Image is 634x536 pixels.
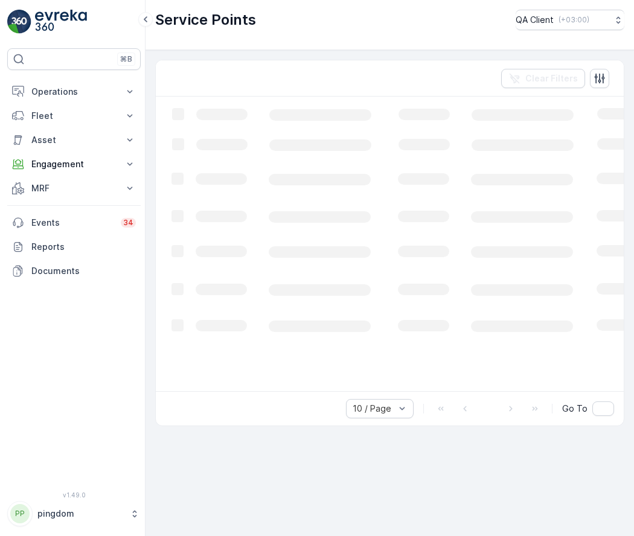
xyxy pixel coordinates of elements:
p: Asset [31,134,117,146]
p: Reports [31,241,136,253]
img: logo [7,10,31,34]
p: Fleet [31,110,117,122]
button: PPpingdom [7,501,141,526]
button: MRF [7,176,141,200]
a: Reports [7,235,141,259]
p: QA Client [516,14,554,26]
span: Go To [562,403,588,415]
a: Events34 [7,211,141,235]
p: Service Points [155,10,256,30]
p: Clear Filters [525,72,578,85]
div: PP [10,504,30,523]
button: QA Client(+03:00) [516,10,624,30]
img: logo_light-DOdMpM7g.png [35,10,87,34]
button: Operations [7,80,141,104]
button: Asset [7,128,141,152]
button: Fleet [7,104,141,128]
button: Engagement [7,152,141,176]
p: ⌘B [120,54,132,64]
p: Documents [31,265,136,277]
span: v 1.49.0 [7,491,141,499]
p: Operations [31,86,117,98]
p: Events [31,217,114,229]
p: MRF [31,182,117,194]
p: ( +03:00 ) [559,15,589,25]
button: Clear Filters [501,69,585,88]
p: Engagement [31,158,117,170]
a: Documents [7,259,141,283]
p: 34 [123,218,133,228]
p: pingdom [37,508,124,520]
